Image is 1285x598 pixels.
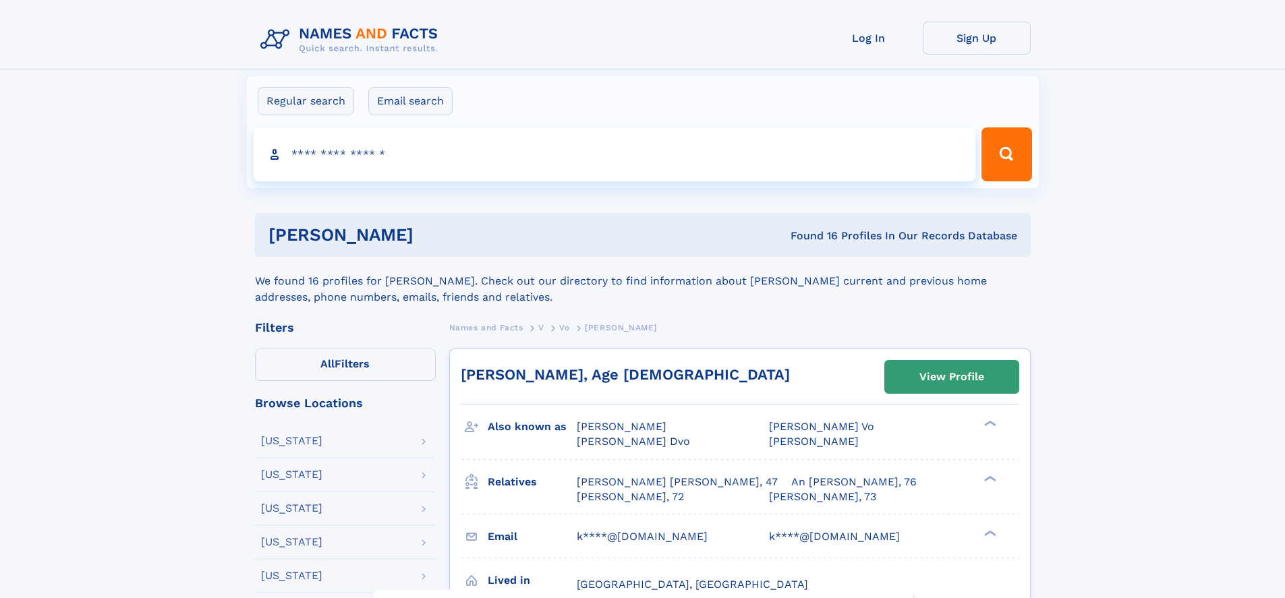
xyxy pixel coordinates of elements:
[538,319,544,336] a: V
[981,474,997,483] div: ❯
[981,127,1031,181] button: Search Button
[255,257,1031,305] div: We found 16 profiles for [PERSON_NAME]. Check out our directory to find information about [PERSON...
[255,397,436,409] div: Browse Locations
[577,489,684,504] a: [PERSON_NAME], 72
[981,419,997,428] div: ❯
[268,227,602,243] h1: [PERSON_NAME]
[815,22,923,55] a: Log In
[258,87,354,115] label: Regular search
[585,323,657,332] span: [PERSON_NAME]
[488,415,577,438] h3: Also known as
[577,578,808,591] span: [GEOGRAPHIC_DATA], [GEOGRAPHIC_DATA]
[981,529,997,537] div: ❯
[602,229,1017,243] div: Found 16 Profiles In Our Records Database
[261,469,322,480] div: [US_STATE]
[919,361,984,392] div: View Profile
[791,475,917,489] a: An [PERSON_NAME], 76
[261,570,322,581] div: [US_STATE]
[577,475,778,489] a: [PERSON_NAME] [PERSON_NAME], 47
[559,319,569,336] a: Vo
[923,22,1031,55] a: Sign Up
[885,361,1019,393] a: View Profile
[769,489,876,504] a: [PERSON_NAME], 73
[559,323,569,332] span: Vo
[461,366,790,383] a: [PERSON_NAME], Age [DEMOGRAPHIC_DATA]
[769,420,874,433] span: [PERSON_NAME] Vo
[255,322,436,334] div: Filters
[255,349,436,381] label: Filters
[449,319,523,336] a: Names and Facts
[769,435,859,448] span: [PERSON_NAME]
[488,471,577,494] h3: Relatives
[538,323,544,332] span: V
[261,436,322,446] div: [US_STATE]
[368,87,453,115] label: Email search
[255,22,449,58] img: Logo Names and Facts
[254,127,976,181] input: search input
[488,525,577,548] h3: Email
[261,503,322,514] div: [US_STATE]
[320,357,335,370] span: All
[577,420,666,433] span: [PERSON_NAME]
[261,537,322,547] div: [US_STATE]
[488,569,577,592] h3: Lived in
[577,435,690,448] span: [PERSON_NAME] Dvo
